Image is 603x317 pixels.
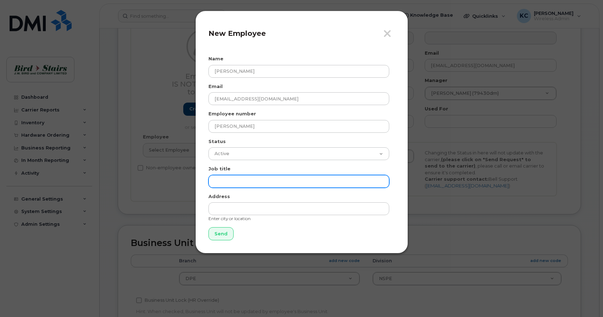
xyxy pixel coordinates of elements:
label: Job title [208,165,230,172]
label: Employee number [208,110,256,117]
label: Email [208,83,223,90]
h4: New Employee [208,29,395,38]
input: Send [208,227,234,240]
small: Enter city or location [208,216,251,221]
iframe: Messenger Launcher [572,286,598,312]
label: Name [208,55,223,62]
label: Address [208,193,230,200]
label: Status [208,138,226,145]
